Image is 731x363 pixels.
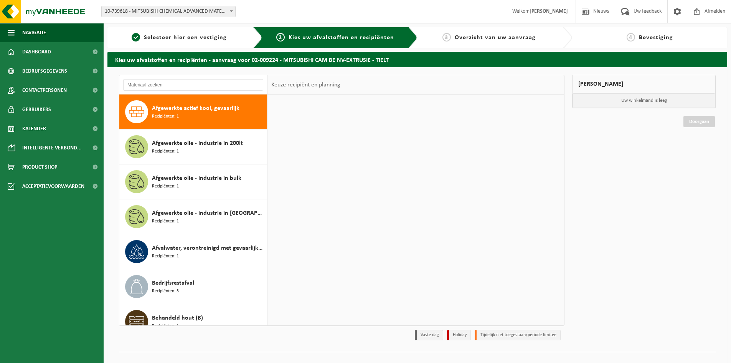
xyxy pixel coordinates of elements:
button: Afgewerkte actief kool, gevaarlijk Recipiënten: 1 [119,94,267,129]
span: Product Shop [22,157,57,177]
button: Afvalwater, verontreinigd met gevaarlijke producten Recipiënten: 1 [119,234,267,269]
li: Tijdelijk niet toegestaan/période limitée [475,330,561,340]
span: Intelligente verbond... [22,138,82,157]
span: Navigatie [22,23,46,42]
span: Behandeld hout (B) [152,313,203,323]
a: Doorgaan [683,116,715,127]
span: Afgewerkte actief kool, gevaarlijk [152,104,239,113]
button: Behandeld hout (B) Recipiënten: 1 [119,304,267,339]
span: Bedrijfsrestafval [152,278,194,288]
span: Recipiënten: 1 [152,113,179,120]
span: 10-739618 - MITSUBISHI CHEMICAL ADVANCED MATERIALS NV - TIELT [101,6,236,17]
button: Afgewerkte olie - industrie in [GEOGRAPHIC_DATA] Recipiënten: 1 [119,199,267,234]
span: 1 [132,33,140,41]
span: Overzicht van uw aanvraag [455,35,536,41]
span: Recipiënten: 1 [152,148,179,155]
span: Selecteer hier een vestiging [144,35,227,41]
strong: [PERSON_NAME] [530,8,568,14]
li: Holiday [447,330,471,340]
li: Vaste dag [415,330,443,340]
a: 1Selecteer hier een vestiging [111,33,247,42]
span: Kalender [22,119,46,138]
div: [PERSON_NAME] [572,75,716,93]
span: Contactpersonen [22,81,67,100]
span: Recipiënten: 3 [152,288,179,295]
span: Gebruikers [22,100,51,119]
span: Recipiënten: 1 [152,323,179,330]
span: Recipiënten: 1 [152,253,179,260]
span: 10-739618 - MITSUBISHI CHEMICAL ADVANCED MATERIALS NV - TIELT [102,6,235,17]
span: Recipiënten: 1 [152,218,179,225]
div: Keuze recipiënt en planning [267,75,344,94]
input: Materiaal zoeken [123,79,263,91]
span: Afgewerkte olie - industrie in [GEOGRAPHIC_DATA] [152,209,265,218]
span: Recipiënten: 1 [152,183,179,190]
span: 4 [627,33,635,41]
h2: Kies uw afvalstoffen en recipiënten - aanvraag voor 02-009224 - MITSUBISHI CAM BE NV-EXTRUSIE - T... [107,52,727,67]
p: Uw winkelmand is leeg [573,93,715,108]
button: Bedrijfsrestafval Recipiënten: 3 [119,269,267,304]
span: Bedrijfsgegevens [22,61,67,81]
span: Kies uw afvalstoffen en recipiënten [289,35,394,41]
button: Afgewerkte olie - industrie in bulk Recipiënten: 1 [119,164,267,199]
span: Acceptatievoorwaarden [22,177,84,196]
span: 2 [276,33,285,41]
span: Dashboard [22,42,51,61]
span: Afgewerkte olie - industrie in 200lt [152,139,243,148]
button: Afgewerkte olie - industrie in 200lt Recipiënten: 1 [119,129,267,164]
span: 3 [442,33,451,41]
span: Bevestiging [639,35,673,41]
span: Afvalwater, verontreinigd met gevaarlijke producten [152,244,265,253]
span: Afgewerkte olie - industrie in bulk [152,174,241,183]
